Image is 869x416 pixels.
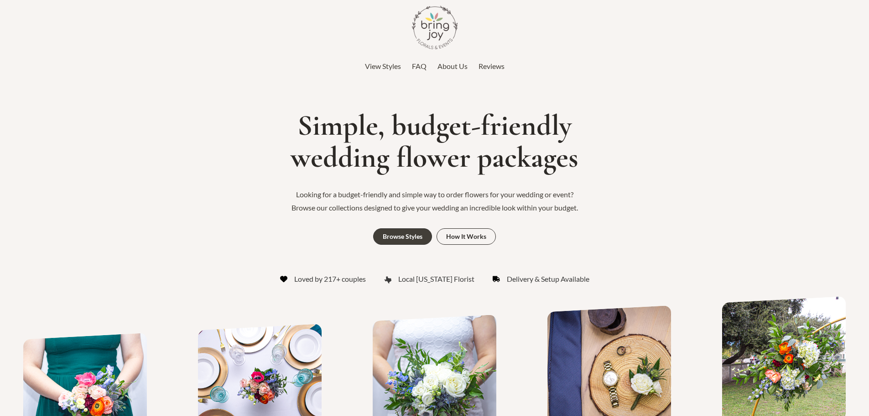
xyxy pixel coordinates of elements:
p: Looking for a budget-friendly and simple way to order flowers for your wedding or event? Browse o... [284,188,585,215]
a: Browse Styles [373,228,432,245]
span: About Us [437,62,468,70]
div: Browse Styles [383,233,422,240]
span: Loved by 217+ couples [294,272,366,286]
a: FAQ [412,59,427,73]
span: Local [US_STATE] Florist [398,272,474,286]
span: FAQ [412,62,427,70]
nav: Top Header Menu [161,59,708,73]
span: Reviews [479,62,505,70]
a: About Us [437,59,468,73]
div: How It Works [446,233,486,240]
span: View Styles [365,62,401,70]
a: View Styles [365,59,401,73]
span: Delivery & Setup Available [507,272,589,286]
h1: Simple, budget-friendly wedding flower packages [5,110,864,174]
a: Reviews [479,59,505,73]
a: How It Works [437,228,496,245]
